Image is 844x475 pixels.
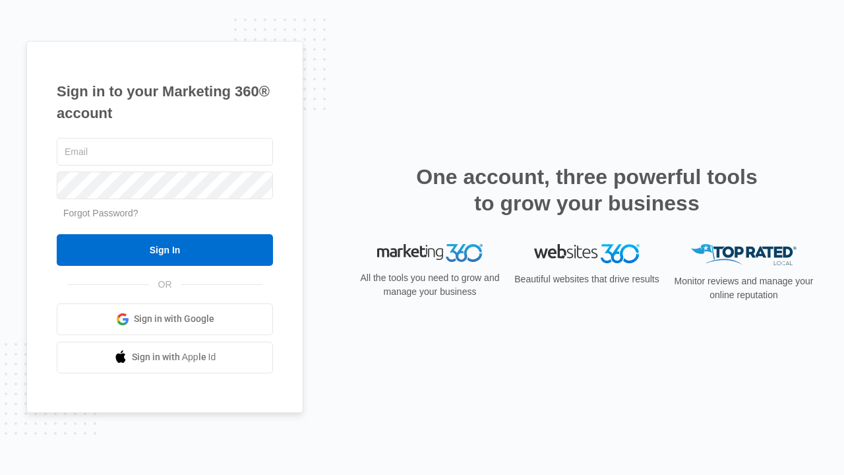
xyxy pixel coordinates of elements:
[132,350,216,364] span: Sign in with Apple Id
[134,312,214,326] span: Sign in with Google
[377,244,483,263] img: Marketing 360
[149,278,181,292] span: OR
[57,342,273,373] a: Sign in with Apple Id
[691,244,797,266] img: Top Rated Local
[412,164,762,216] h2: One account, three powerful tools to grow your business
[513,272,661,286] p: Beautiful websites that drive results
[57,303,273,335] a: Sign in with Google
[57,80,273,124] h1: Sign in to your Marketing 360® account
[534,244,640,263] img: Websites 360
[670,274,818,302] p: Monitor reviews and manage your online reputation
[57,138,273,166] input: Email
[356,271,504,299] p: All the tools you need to grow and manage your business
[57,234,273,266] input: Sign In
[63,208,138,218] a: Forgot Password?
